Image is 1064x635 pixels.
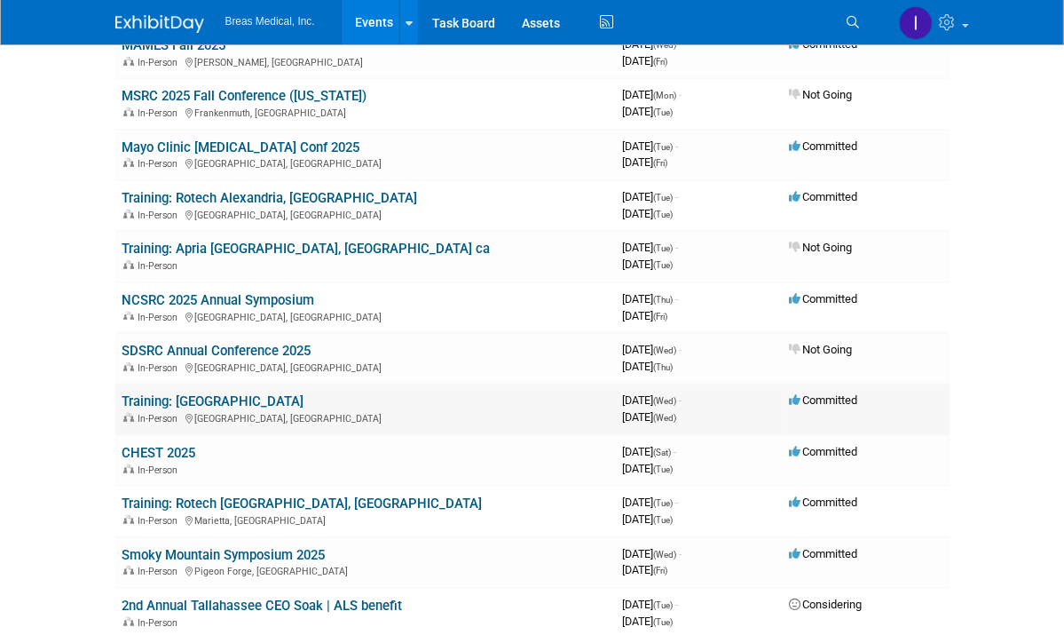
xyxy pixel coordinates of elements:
[123,566,134,575] img: In-Person Event
[122,496,483,512] a: Training: Rotech [GEOGRAPHIC_DATA], [GEOGRAPHIC_DATA]
[123,617,134,626] img: In-Person Event
[790,598,863,611] span: Considering
[122,207,609,221] div: [GEOGRAPHIC_DATA], [GEOGRAPHIC_DATA]
[790,547,858,560] span: Committed
[790,190,858,203] span: Committed
[623,139,679,153] span: [DATE]
[623,343,682,356] span: [DATE]
[138,107,184,119] span: In-Person
[122,309,609,323] div: [GEOGRAPHIC_DATA], [GEOGRAPHIC_DATA]
[654,464,674,474] span: (Tue)
[623,547,682,560] span: [DATE]
[138,617,184,629] span: In-Person
[123,57,134,66] img: In-Person Event
[623,207,674,220] span: [DATE]
[122,598,403,614] a: 2nd Annual Tallahassee CEO Soak | ALS benefit
[138,57,184,68] span: In-Person
[138,210,184,221] span: In-Person
[654,345,677,355] span: (Wed)
[623,37,682,51] span: [DATE]
[790,343,853,356] span: Not Going
[654,413,677,423] span: (Wed)
[623,88,682,101] span: [DATE]
[122,563,609,577] div: Pigeon Forge, [GEOGRAPHIC_DATA]
[654,107,674,117] span: (Tue)
[623,241,679,254] span: [DATE]
[122,410,609,425] div: [GEOGRAPHIC_DATA], [GEOGRAPHIC_DATA]
[790,37,858,51] span: Committed
[123,515,134,524] img: In-Person Event
[676,241,679,254] span: -
[790,292,858,306] span: Committed
[123,260,134,269] img: In-Person Event
[122,105,609,119] div: Frankenmuth, [GEOGRAPHIC_DATA]
[122,393,304,409] a: Training: [GEOGRAPHIC_DATA]
[138,158,184,170] span: In-Person
[623,309,668,322] span: [DATE]
[122,292,315,308] a: NCSRC 2025 Annual Symposium
[654,260,674,270] span: (Tue)
[676,190,679,203] span: -
[654,158,668,168] span: (Fri)
[654,600,674,610] span: (Tue)
[654,40,677,50] span: (Wed)
[122,512,609,527] div: Marietta, [GEOGRAPHIC_DATA]
[654,362,674,372] span: (Thu)
[790,241,853,254] span: Not Going
[122,241,491,257] a: Training: Apria [GEOGRAPHIC_DATA], [GEOGRAPHIC_DATA] ca
[790,88,853,101] span: Not Going
[680,547,682,560] span: -
[654,210,674,219] span: (Tue)
[138,260,184,272] span: In-Person
[654,295,674,305] span: (Thu)
[138,413,184,425] span: In-Person
[122,445,196,461] a: CHEST 2025
[623,105,674,118] span: [DATE]
[676,496,679,509] span: -
[122,88,367,104] a: MSRC 2025 Fall Conference ([US_STATE])
[623,563,668,576] span: [DATE]
[790,393,858,407] span: Committed
[674,445,677,458] span: -
[138,515,184,527] span: In-Person
[122,37,226,53] a: MAMES Fall 2025
[123,158,134,167] img: In-Person Event
[654,448,672,457] span: (Sat)
[654,91,677,100] span: (Mon)
[138,464,184,476] span: In-Person
[623,258,674,271] span: [DATE]
[123,312,134,321] img: In-Person Event
[122,139,360,155] a: Mayo Clinic [MEDICAL_DATA] Conf 2025
[623,360,674,373] span: [DATE]
[122,155,609,170] div: [GEOGRAPHIC_DATA], [GEOGRAPHIC_DATA]
[654,193,674,202] span: (Tue)
[123,464,134,473] img: In-Person Event
[654,566,668,575] span: (Fri)
[654,515,674,525] span: (Tue)
[122,343,311,359] a: SDSRC Annual Conference 2025
[138,566,184,577] span: In-Person
[680,393,682,407] span: -
[623,54,668,67] span: [DATE]
[138,362,184,374] span: In-Person
[122,54,609,68] div: [PERSON_NAME], [GEOGRAPHIC_DATA]
[654,57,668,67] span: (Fri)
[654,498,674,508] span: (Tue)
[123,413,134,422] img: In-Person Event
[623,496,679,509] span: [DATE]
[680,37,682,51] span: -
[623,462,674,475] span: [DATE]
[654,312,668,321] span: (Fri)
[123,362,134,371] img: In-Person Event
[654,142,674,152] span: (Tue)
[654,243,674,253] span: (Tue)
[790,445,858,458] span: Committed
[790,496,858,509] span: Committed
[623,512,674,526] span: [DATE]
[680,88,682,101] span: -
[680,343,682,356] span: -
[899,6,933,40] img: Inga Dolezar
[623,292,679,306] span: [DATE]
[623,615,674,628] span: [DATE]
[654,550,677,560] span: (Wed)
